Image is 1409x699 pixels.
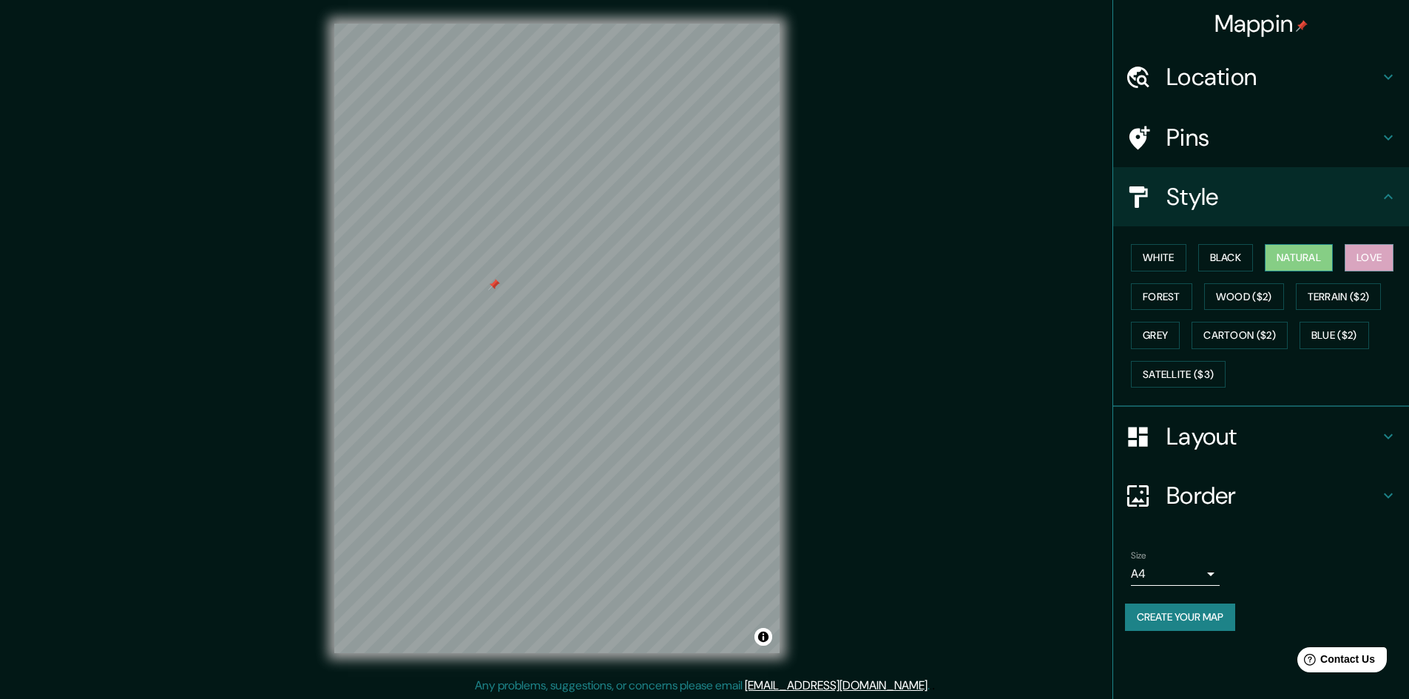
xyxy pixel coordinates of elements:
[1166,182,1379,212] h4: Style
[1166,62,1379,92] h4: Location
[1166,422,1379,451] h4: Layout
[1300,322,1369,349] button: Blue ($2)
[1166,123,1379,152] h4: Pins
[1192,322,1288,349] button: Cartoon ($2)
[1296,283,1382,311] button: Terrain ($2)
[1166,481,1379,510] h4: Border
[1131,550,1146,562] label: Size
[1113,108,1409,167] div: Pins
[1214,9,1308,38] h4: Mappin
[1113,407,1409,466] div: Layout
[1345,244,1393,271] button: Love
[1204,283,1284,311] button: Wood ($2)
[754,628,772,646] button: Toggle attribution
[1113,466,1409,525] div: Border
[1296,20,1308,32] img: pin-icon.png
[1198,244,1254,271] button: Black
[1131,361,1226,388] button: Satellite ($3)
[932,677,935,695] div: .
[1131,322,1180,349] button: Grey
[1265,244,1333,271] button: Natural
[475,677,930,695] p: Any problems, suggestions, or concerns please email .
[1131,562,1220,586] div: A4
[1125,604,1235,631] button: Create your map
[745,678,927,693] a: [EMAIL_ADDRESS][DOMAIN_NAME]
[1131,244,1186,271] button: White
[334,24,780,653] canvas: Map
[930,677,932,695] div: .
[1113,47,1409,107] div: Location
[1277,641,1393,683] iframe: Help widget launcher
[1131,283,1192,311] button: Forest
[1113,167,1409,226] div: Style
